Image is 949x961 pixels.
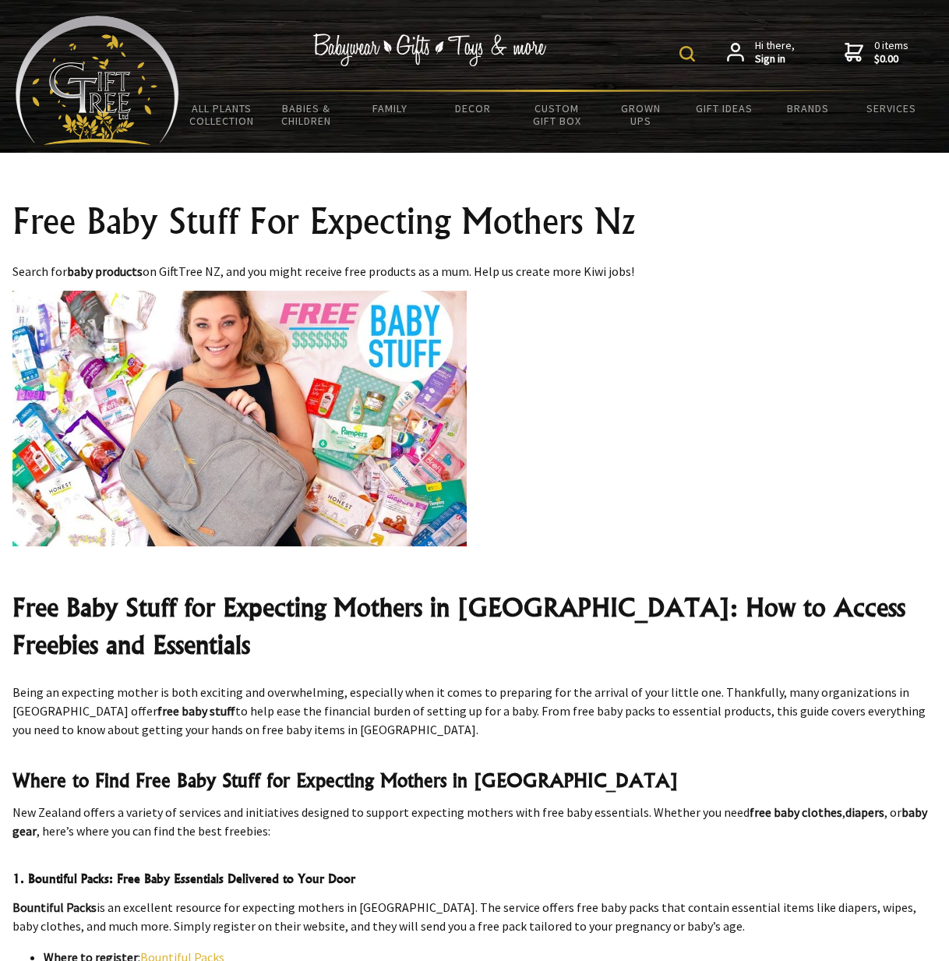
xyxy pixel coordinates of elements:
strong: diapers [845,804,884,820]
a: Babies & Children [264,92,347,137]
a: All Plants Collection [179,92,264,137]
a: Family [347,92,431,125]
strong: Bountiful Packs [12,899,97,915]
p: is an excellent resource for expecting mothers in [GEOGRAPHIC_DATA]. The service offers free baby... [12,898,937,935]
img: Babywear - Gifts - Toys & more [312,34,546,66]
a: Brands [766,92,849,125]
a: Grown Ups [599,92,683,137]
a: 0 items$0.00 [845,39,908,66]
span: Hi there, [755,39,795,66]
strong: $0.00 [874,52,908,66]
p: Being an expecting mother is both exciting and overwhelming, especially when it comes to preparin... [12,683,937,739]
strong: 1. Bountiful Packs: Free Baby Essentials Delivered to Your Door [12,871,355,886]
a: Services [850,92,933,125]
strong: free baby clothes [750,804,842,820]
a: Hi there,Sign in [727,39,795,66]
strong: Free Baby Stuff for Expecting Mothers in [GEOGRAPHIC_DATA]: How to Access Freebies and Essentials [12,592,905,660]
h1: Free Baby Stuff For Expecting Mothers Nz [12,203,937,240]
p: New Zealand offers a variety of services and initiatives designed to support expecting mothers wi... [12,803,937,840]
strong: baby gear [12,804,927,839]
img: Babyware - Gifts - Toys and more... [16,16,179,145]
strong: baby products [67,263,143,279]
img: product search [679,46,695,62]
a: Gift Ideas [683,92,766,125]
strong: Where to Find Free Baby Stuff for Expecting Mothers in [GEOGRAPHIC_DATA] [12,768,678,792]
a: Decor [432,92,515,125]
p: Search for on GiftTree NZ, and you might receive free products as a mum. Help us create more Kiwi... [12,262,937,281]
a: Custom Gift Box [515,92,598,137]
strong: Sign in [755,52,795,66]
strong: free baby stuff [157,703,235,719]
span: 0 items [874,38,908,66]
